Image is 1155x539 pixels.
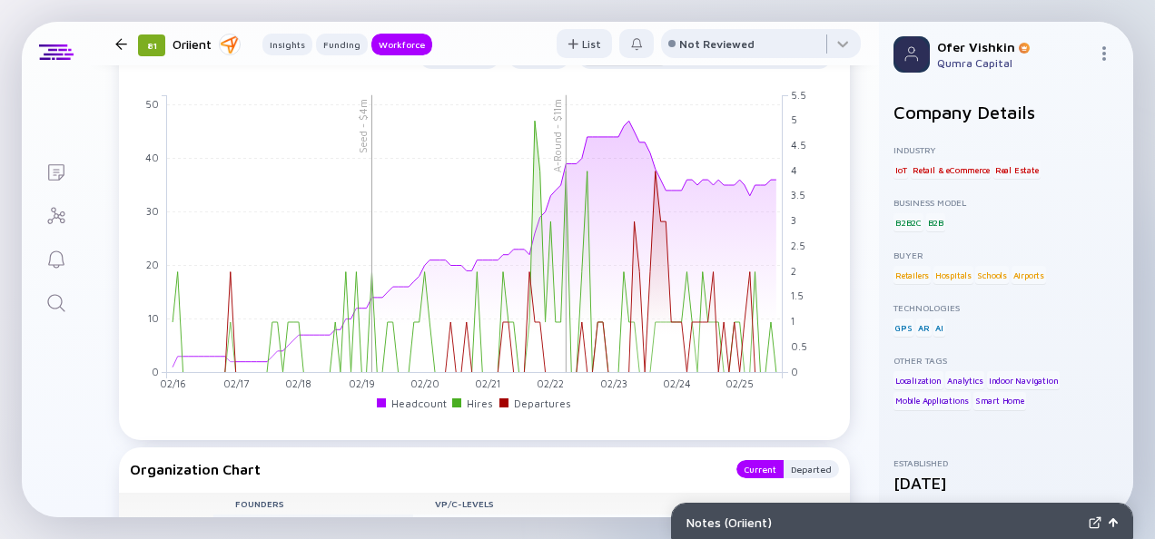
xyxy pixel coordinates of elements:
div: AI [933,318,945,337]
img: Profile Picture [893,36,930,73]
tspan: 02/23 [600,378,627,390]
h2: Company Details [893,102,1119,122]
div: Business Model [893,197,1119,208]
tspan: 2 [791,265,796,277]
button: Departed [784,460,839,478]
tspan: 02/16 [160,378,186,390]
tspan: 2.5 [791,240,805,251]
tspan: 0 [152,366,159,377]
div: Industry [893,144,1119,155]
div: Retail & eCommerce [911,161,991,179]
div: Insights [262,35,312,54]
div: [DATE] [893,474,1119,493]
div: AR [916,318,932,337]
tspan: 50 [145,98,159,110]
a: Investor Map [22,192,90,236]
div: List [557,30,612,58]
tspan: 02/21 [475,378,500,390]
a: Reminders [22,236,90,279]
div: Mobile Applications [893,392,971,410]
div: IoT [893,161,908,179]
tspan: 02/19 [349,378,375,390]
img: Open Notes [1109,518,1118,527]
tspan: 02/17 [223,378,249,390]
div: Retailers [893,266,931,284]
tspan: 3.5 [791,190,805,201]
button: List [557,29,612,58]
tspan: 3 [791,215,796,227]
div: Hospitals [933,266,973,284]
div: Not Reviewed [679,37,755,51]
tspan: 02/20 [410,378,439,390]
tspan: 4.5 [791,139,806,151]
div: Workforce [371,35,432,54]
div: Established [893,457,1119,468]
tspan: 40 [145,152,159,163]
a: Lists [22,149,90,192]
div: Notes ( Oriient ) [686,514,1081,530]
tspan: 5.5 [791,89,806,101]
div: Buyer [893,250,1119,260]
div: Organization Chart [130,460,718,478]
div: Smart Home [973,392,1026,410]
tspan: 10 [148,312,159,324]
button: Insights [262,34,312,55]
div: Oriient [173,33,241,55]
tspan: 20 [146,259,159,270]
tspan: 1 [791,315,795,327]
tspan: 02/22 [537,378,564,390]
tspan: 1.5 [791,290,804,302]
div: Analytics [945,371,984,389]
button: Funding [316,34,368,55]
div: Ofer Vishkin [937,39,1090,54]
div: Schools [975,266,1009,284]
div: 81 [138,34,165,56]
tspan: 4 [791,164,797,176]
tspan: 02/25 [726,378,754,390]
tspan: 5 [791,114,797,126]
img: Menu [1097,46,1111,61]
div: B2B2C [893,213,923,231]
button: Workforce [371,34,432,55]
tspan: 02/24 [663,378,691,390]
div: Localization [893,371,943,389]
div: Technologies [893,302,1119,313]
a: Search [22,279,90,323]
div: B2B [926,213,945,231]
button: Current [736,460,784,478]
div: Funding [316,35,368,54]
div: Other Tags [893,355,1119,366]
div: Qumra Capital [937,56,1090,70]
div: Indoor Navigation [987,371,1061,389]
tspan: 0 [791,366,798,377]
tspan: 0.5 [791,340,807,352]
div: Real Estate [993,161,1041,179]
img: Expand Notes [1089,516,1101,529]
tspan: 02/18 [285,378,311,390]
tspan: 30 [146,205,159,217]
div: GPS [893,318,913,337]
div: Airports [1012,266,1046,284]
